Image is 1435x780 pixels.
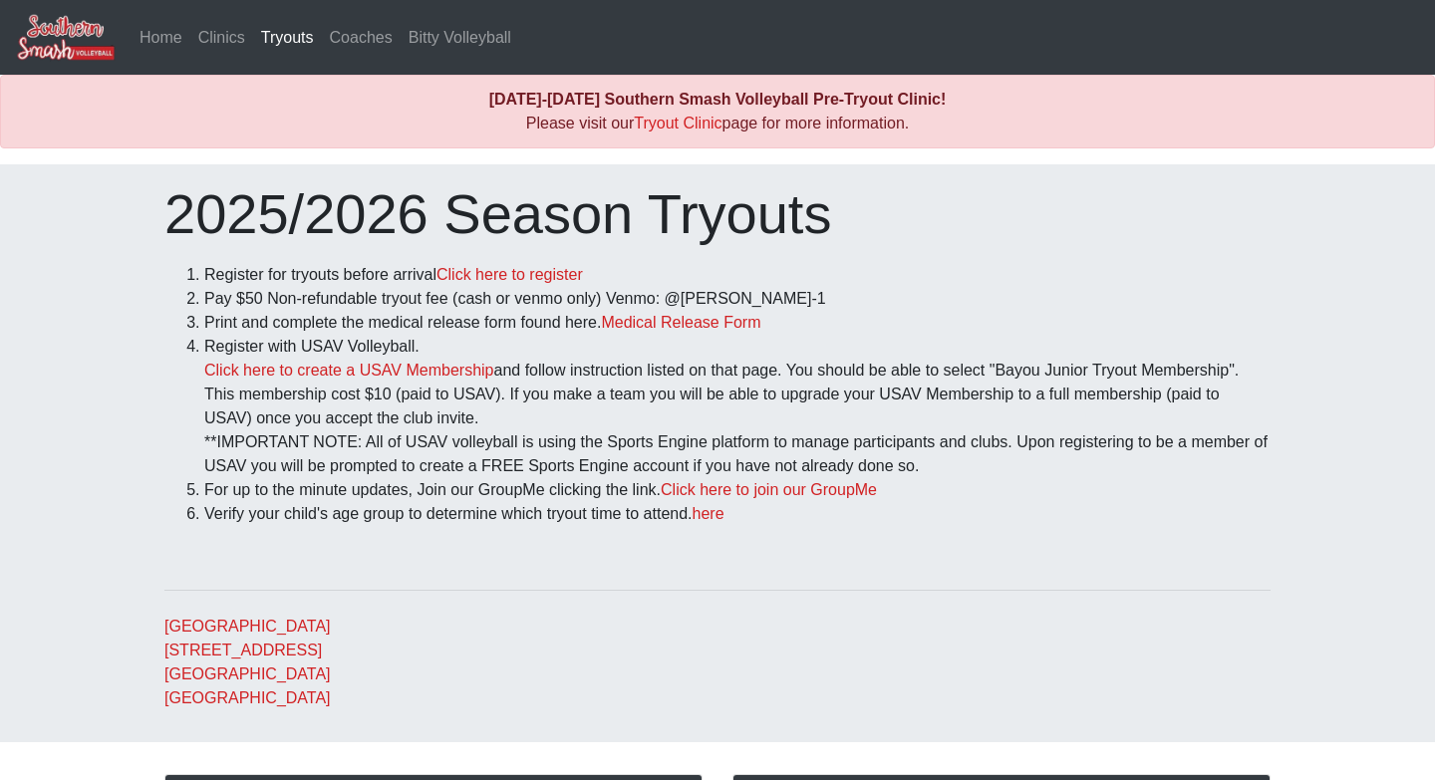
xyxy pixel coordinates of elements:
a: Click here to join our GroupMe [661,481,877,498]
a: Medical Release Form [601,314,760,331]
a: Clinics [190,18,253,58]
li: For up to the minute updates, Join our GroupMe clicking the link. [204,478,1271,502]
a: Coaches [322,18,401,58]
b: [DATE]-[DATE] Southern Smash Volleyball Pre-Tryout Clinic! [489,91,947,108]
a: here [693,505,724,522]
li: Register for tryouts before arrival [204,263,1271,287]
h1: 2025/2026 Season Tryouts [164,180,1271,247]
a: Bitty Volleyball [401,18,519,58]
img: Southern Smash Volleyball [16,13,116,62]
li: Register with USAV Volleyball. and follow instruction listed on that page. You should be able to ... [204,335,1271,478]
a: Click here to register [436,266,583,283]
a: Tryout Clinic [634,115,721,131]
a: [GEOGRAPHIC_DATA][STREET_ADDRESS][GEOGRAPHIC_DATA][GEOGRAPHIC_DATA] [164,618,331,706]
a: Tryouts [253,18,322,58]
li: Pay $50 Non-refundable tryout fee (cash or venmo only) Venmo: @[PERSON_NAME]-1 [204,287,1271,311]
li: Print and complete the medical release form found here. [204,311,1271,335]
a: Home [132,18,190,58]
li: Verify your child's age group to determine which tryout time to attend. [204,502,1271,526]
a: Click here to create a USAV Membership [204,362,493,379]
